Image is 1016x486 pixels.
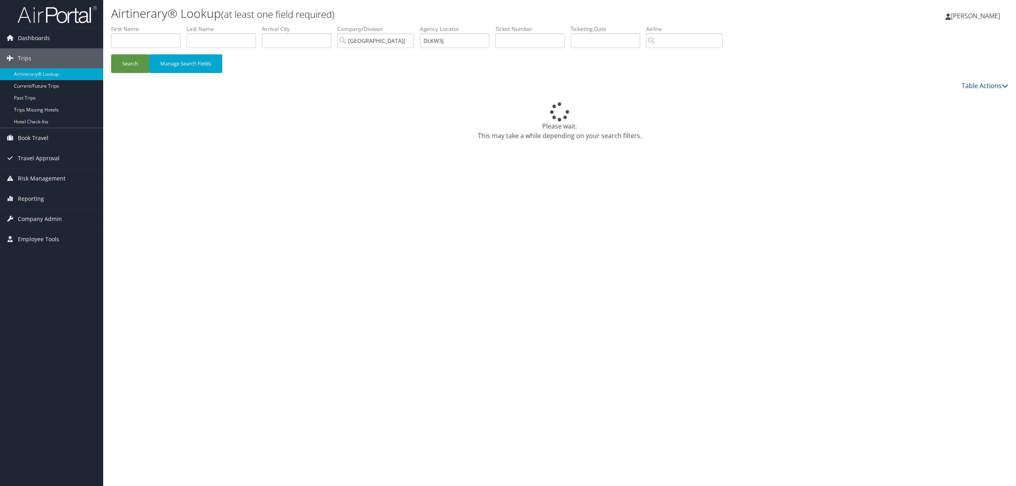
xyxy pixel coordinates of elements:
button: Search [111,54,149,73]
small: (at least one field required) [221,8,335,21]
label: Arrival City [262,25,337,33]
span: Employee Tools [18,229,59,249]
label: Company/Division [337,25,420,33]
span: Trips [18,48,31,68]
label: Ticket Number [495,25,571,33]
label: Last Name [187,25,262,33]
span: Company Admin [18,209,62,229]
span: Reporting [18,189,44,209]
h1: Airtinerary® Lookup [111,5,709,22]
button: Manage Search Fields [149,54,222,73]
label: First Name [111,25,187,33]
img: airportal-logo.png [17,5,97,24]
a: [PERSON_NAME] [945,4,1008,28]
label: Airline [646,25,729,33]
a: Table Actions [962,81,1008,90]
span: Dashboards [18,28,50,48]
span: Book Travel [18,128,48,148]
label: Ticketing Date [571,25,646,33]
div: Please wait. This may take a while depending on your search filters. [111,102,1008,140]
span: [PERSON_NAME] [951,12,1000,20]
span: Travel Approval [18,148,60,168]
label: Agency Locator [420,25,495,33]
span: Risk Management [18,169,65,188]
